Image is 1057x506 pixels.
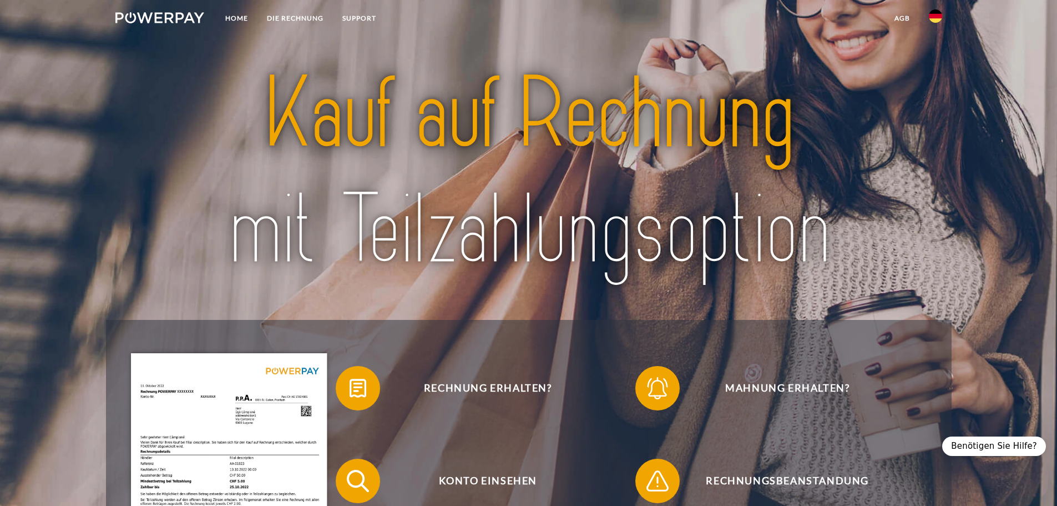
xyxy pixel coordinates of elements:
a: SUPPORT [333,8,386,28]
img: qb_search.svg [344,467,372,495]
button: Rechnungsbeanstandung [635,459,924,503]
button: Konto einsehen [336,459,624,503]
a: DIE RECHNUNG [257,8,333,28]
img: logo-powerpay-white.svg [115,12,205,23]
span: Mahnung erhalten? [651,366,923,410]
iframe: Schaltfläche zum Öffnen des Messaging-Fensters [1013,462,1048,497]
div: Benötigen Sie Hilfe? [942,437,1046,456]
img: de [929,9,942,23]
img: qb_warning.svg [644,467,671,495]
a: agb [885,8,919,28]
img: qb_bell.svg [644,374,671,402]
span: Konto einsehen [352,459,624,503]
button: Rechnung erhalten? [336,366,624,410]
a: Home [216,8,257,28]
button: Mahnung erhalten? [635,366,924,410]
span: Rechnung erhalten? [352,366,624,410]
img: title-powerpay_de.svg [156,51,901,294]
span: Rechnungsbeanstandung [651,459,923,503]
img: qb_bill.svg [344,374,372,402]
